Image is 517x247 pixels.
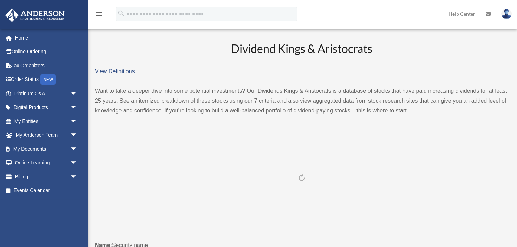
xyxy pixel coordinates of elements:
[95,86,508,116] p: Want to take a deeper dive into some potential investments? Our Dividends Kings & Aristocrats is ...
[5,142,88,156] a: My Documentsarrow_drop_down
[95,10,103,18] i: menu
[5,184,88,198] a: Events Calendar
[70,170,84,184] span: arrow_drop_down
[5,73,88,87] a: Order StatusNEW
[5,31,88,45] a: Home
[5,170,88,184] a: Billingarrow_drop_down
[40,74,56,85] div: NEW
[70,101,84,115] span: arrow_drop_down
[5,59,88,73] a: Tax Organizers
[5,45,88,59] a: Online Ordering
[70,156,84,170] span: arrow_drop_down
[5,114,88,128] a: My Entitiesarrow_drop_down
[5,101,88,115] a: Digital Productsarrow_drop_down
[501,9,512,19] img: User Pic
[3,8,67,22] img: Anderson Advisors Platinum Portal
[70,128,84,143] span: arrow_drop_down
[95,12,103,18] a: menu
[95,41,508,57] h2: Dividend Kings & Aristocrats
[70,87,84,101] span: arrow_drop_down
[5,156,88,170] a: Online Learningarrow_drop_down
[117,9,125,17] i: search
[95,68,135,74] a: View Definitions
[70,114,84,129] span: arrow_drop_down
[5,87,88,101] a: Platinum Q&Aarrow_drop_down
[70,142,84,156] span: arrow_drop_down
[5,128,88,142] a: My Anderson Teamarrow_drop_down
